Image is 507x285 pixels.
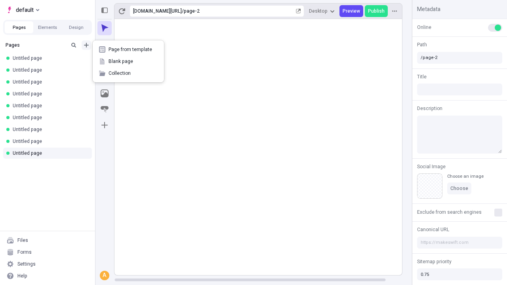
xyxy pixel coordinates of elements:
div: Pages [6,42,66,48]
span: Path [417,41,427,48]
button: Preview [339,5,363,17]
div: Add new [93,40,164,82]
div: [URL][DOMAIN_NAME] [133,8,182,14]
span: Publish [368,8,385,14]
div: Choose an image [447,173,484,179]
span: Choose [450,185,468,192]
button: Design [62,21,90,33]
div: Untitled page [13,67,86,73]
div: Files [17,237,28,243]
div: Untitled page [13,79,86,85]
button: Desktop [306,5,338,17]
div: Untitled page [13,103,86,109]
span: Preview [343,8,360,14]
span: Page from template [109,46,158,53]
div: Untitled page [13,150,86,156]
button: Publish [365,5,388,17]
span: Description [417,105,442,112]
div: Untitled page [13,126,86,133]
div: / [182,8,184,14]
span: Exclude from search engines [417,209,482,216]
span: Online [417,24,431,31]
button: Image [97,86,112,101]
div: A [101,272,109,279]
div: Untitled page [13,55,86,61]
button: Pages [5,21,33,33]
span: Social Image [417,163,446,170]
span: Title [417,73,427,80]
input: https://makeswift.com [417,237,502,249]
span: Canonical URL [417,226,449,233]
span: Collection [109,70,158,76]
span: Desktop [309,8,328,14]
button: Add new [82,40,91,50]
span: Blank page [109,58,158,65]
div: Untitled page [13,138,86,144]
div: Settings [17,261,36,267]
span: Sitemap priority [417,258,452,265]
div: Forms [17,249,32,255]
div: page-2 [184,8,294,14]
div: Untitled page [13,114,86,121]
button: Select site [3,4,42,16]
button: Elements [33,21,62,33]
div: Help [17,273,27,279]
span: default [16,5,34,15]
div: Untitled page [13,91,86,97]
button: Choose [447,182,471,194]
button: Button [97,102,112,116]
